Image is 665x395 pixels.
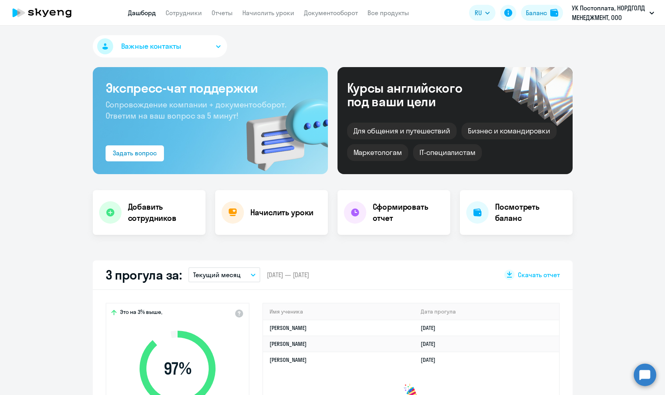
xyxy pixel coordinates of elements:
[270,356,307,363] a: [PERSON_NAME]
[469,5,495,21] button: RU
[120,308,162,318] span: Это на 3% выше,
[521,5,563,21] button: Балансbalance
[414,304,559,320] th: Дата прогула
[166,9,202,17] a: Сотрудники
[267,270,309,279] span: [DATE] — [DATE]
[113,148,157,158] div: Задать вопрос
[106,267,182,283] h2: 3 прогула за:
[106,145,164,161] button: Задать вопрос
[212,9,233,17] a: Отчеты
[235,84,328,174] img: bg-img
[193,270,241,280] p: Текущий месяц
[568,3,658,22] button: УК Постоплата, НОРДГОЛД МЕНЕДЖМЕНТ, ООО
[128,9,156,17] a: Дашборд
[263,304,415,320] th: Имя ученика
[413,144,482,161] div: IT-специалистам
[270,324,307,331] a: [PERSON_NAME]
[550,9,558,17] img: balance
[518,270,560,279] span: Скачать отчет
[106,99,286,121] span: Сопровождение компании + документооборот. Ответим на ваш вопрос за 5 минут!
[367,9,409,17] a: Все продукты
[242,9,294,17] a: Начислить уроки
[106,80,315,96] h3: Экспресс-чат поддержки
[270,340,307,347] a: [PERSON_NAME]
[93,35,227,58] button: Важные контакты
[128,201,199,224] h4: Добавить сотрудников
[495,201,566,224] h4: Посмотреть баланс
[347,144,408,161] div: Маркетологам
[461,123,557,139] div: Бизнес и командировки
[304,9,358,17] a: Документооборот
[421,324,442,331] a: [DATE]
[250,207,314,218] h4: Начислить уроки
[475,8,482,18] span: RU
[121,41,181,52] span: Важные контакты
[421,340,442,347] a: [DATE]
[132,359,224,378] span: 97 %
[347,81,484,108] div: Курсы английского под ваши цели
[188,267,260,282] button: Текущий месяц
[373,201,444,224] h4: Сформировать отчет
[421,356,442,363] a: [DATE]
[526,8,547,18] div: Баланс
[347,123,457,139] div: Для общения и путешествий
[572,3,646,22] p: УК Постоплата, НОРДГОЛД МЕНЕДЖМЕНТ, ООО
